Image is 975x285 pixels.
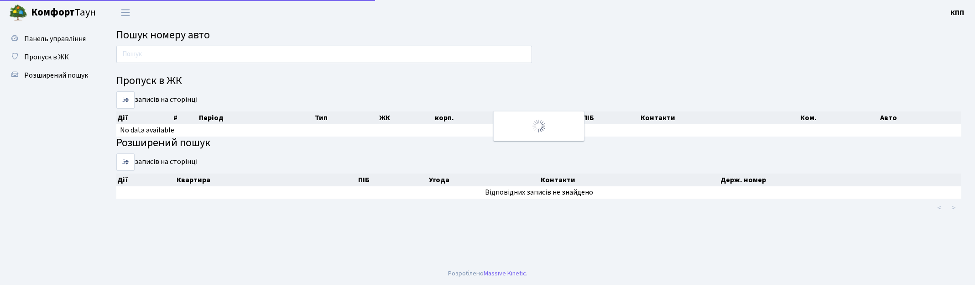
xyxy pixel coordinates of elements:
[5,66,96,84] a: Розширений пошук
[116,27,210,43] span: Пошук номеру авто
[31,5,96,21] span: Таун
[116,91,135,109] select: записів на сторінці
[879,111,961,124] th: Авто
[5,48,96,66] a: Пропуск в ЖК
[116,124,961,137] td: No data available
[448,269,527,279] div: Розроблено .
[540,174,719,186] th: Контакти
[5,30,96,48] a: Панель управління
[116,111,172,124] th: Дії
[378,111,434,124] th: ЖК
[116,186,961,199] td: Відповідних записів не знайдено
[24,52,69,62] span: Пропуск в ЖК
[116,91,198,109] label: записів на сторінці
[24,34,86,44] span: Панель управління
[116,46,532,63] input: Пошук
[434,111,526,124] th: корп.
[31,5,75,20] b: Комфорт
[116,74,961,88] h4: Пропуск в ЖК
[950,7,964,18] a: КПП
[9,4,27,22] img: logo.png
[198,111,314,124] th: Період
[24,70,88,80] span: Розширений пошук
[116,153,198,171] label: записів на сторінці
[640,111,799,124] th: Контакти
[116,137,961,150] h4: Розширений пошук
[357,174,428,186] th: ПІБ
[428,174,540,186] th: Угода
[720,174,962,186] th: Держ. номер
[116,174,176,186] th: Дії
[176,174,357,186] th: Квартира
[532,119,546,133] img: Обробка...
[114,5,137,20] button: Переключити навігацію
[799,111,879,124] th: Ком.
[172,111,198,124] th: #
[950,8,964,18] b: КПП
[116,153,135,171] select: записів на сторінці
[582,111,640,124] th: ПІБ
[314,111,378,124] th: Тип
[484,269,526,278] a: Massive Kinetic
